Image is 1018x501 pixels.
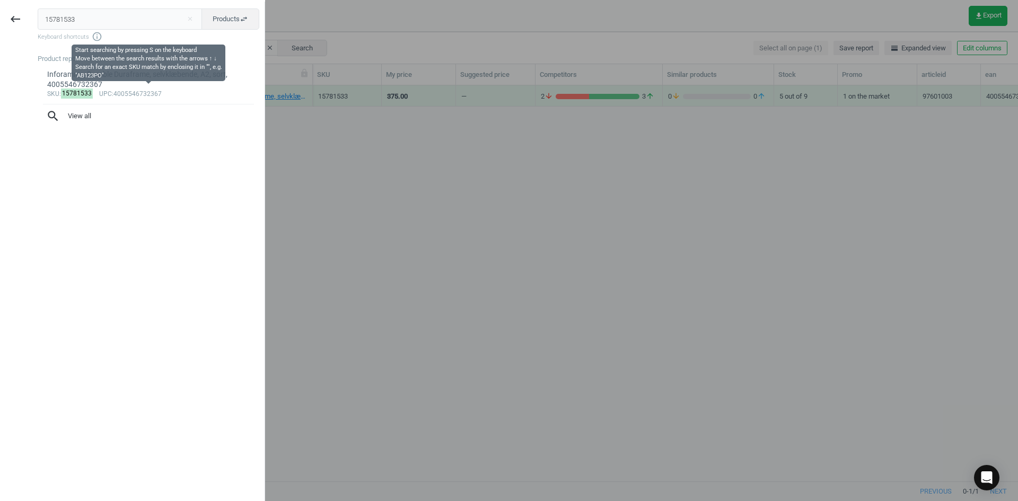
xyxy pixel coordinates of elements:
button: searchView all [38,104,259,128]
i: search [46,109,60,123]
span: sku [47,90,59,98]
span: View all [46,109,251,123]
button: Productsswap_horiz [201,8,259,30]
span: upc [99,90,112,98]
i: info_outline [92,31,102,42]
div: Product report results [38,54,265,64]
button: Close [182,14,198,24]
div: Open Intercom Messenger [974,465,999,490]
button: keyboard_backspace [3,7,28,32]
mark: 15781533 [61,89,93,99]
div: : :4005546732367 [47,90,250,99]
span: Keyboard shortcuts [38,31,259,42]
span: Products [213,14,248,24]
input: Enter the SKU or product name [38,8,203,30]
i: keyboard_backspace [9,13,22,25]
div: Start searching by pressing S on the keyboard Move between the search results with the arrows ↑ ↓... [75,46,222,80]
div: Inforamme, Durable Duraframe, selvklæbende, A2, sort, 4005546732367 [47,69,250,90]
i: swap_horiz [240,15,248,23]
